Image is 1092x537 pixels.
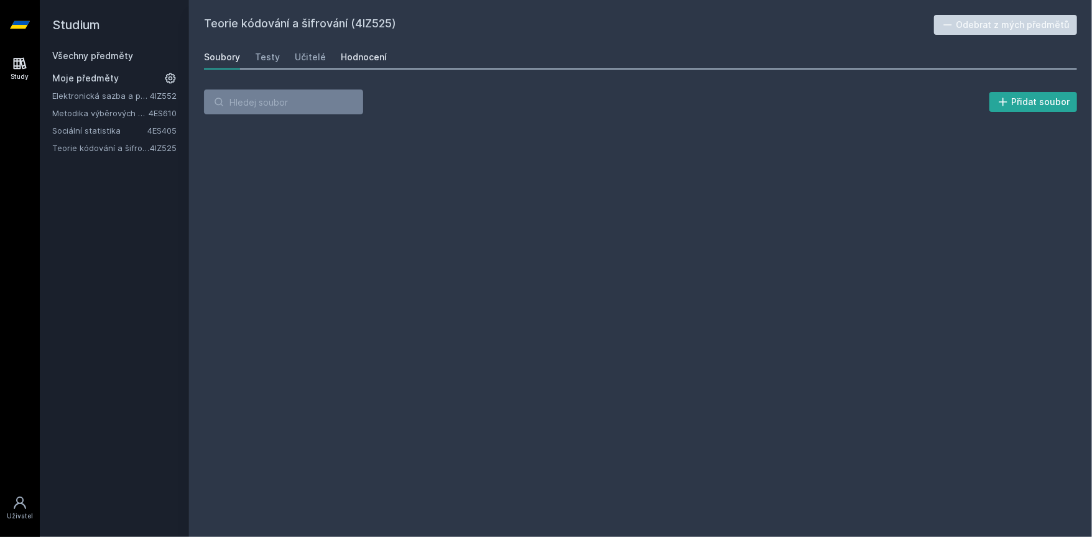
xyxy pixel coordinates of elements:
[11,72,29,81] div: Study
[341,45,387,70] a: Hodnocení
[52,142,150,154] a: Teorie kódování a šifrování
[147,126,177,135] a: 4ES405
[52,50,133,61] a: Všechny předměty
[150,91,177,101] a: 4IZ552
[989,92,1078,112] button: Přidat soubor
[295,51,326,63] div: Učitelé
[204,51,240,63] div: Soubory
[149,108,177,118] a: 4ES610
[52,107,149,119] a: Metodika výběrových šetření
[52,72,119,85] span: Moje předměty
[255,51,280,63] div: Testy
[52,124,147,137] a: Sociální statistika
[7,512,33,521] div: Uživatel
[150,143,177,153] a: 4IZ525
[204,89,363,114] input: Hledej soubor
[2,489,37,527] a: Uživatel
[52,89,150,102] a: Elektronická sazba a publikování
[2,50,37,88] a: Study
[295,45,326,70] a: Učitelé
[204,45,240,70] a: Soubory
[255,45,280,70] a: Testy
[934,15,1078,35] button: Odebrat z mých předmětů
[204,15,934,35] h2: Teorie kódování a šifrování (4IZ525)
[341,51,387,63] div: Hodnocení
